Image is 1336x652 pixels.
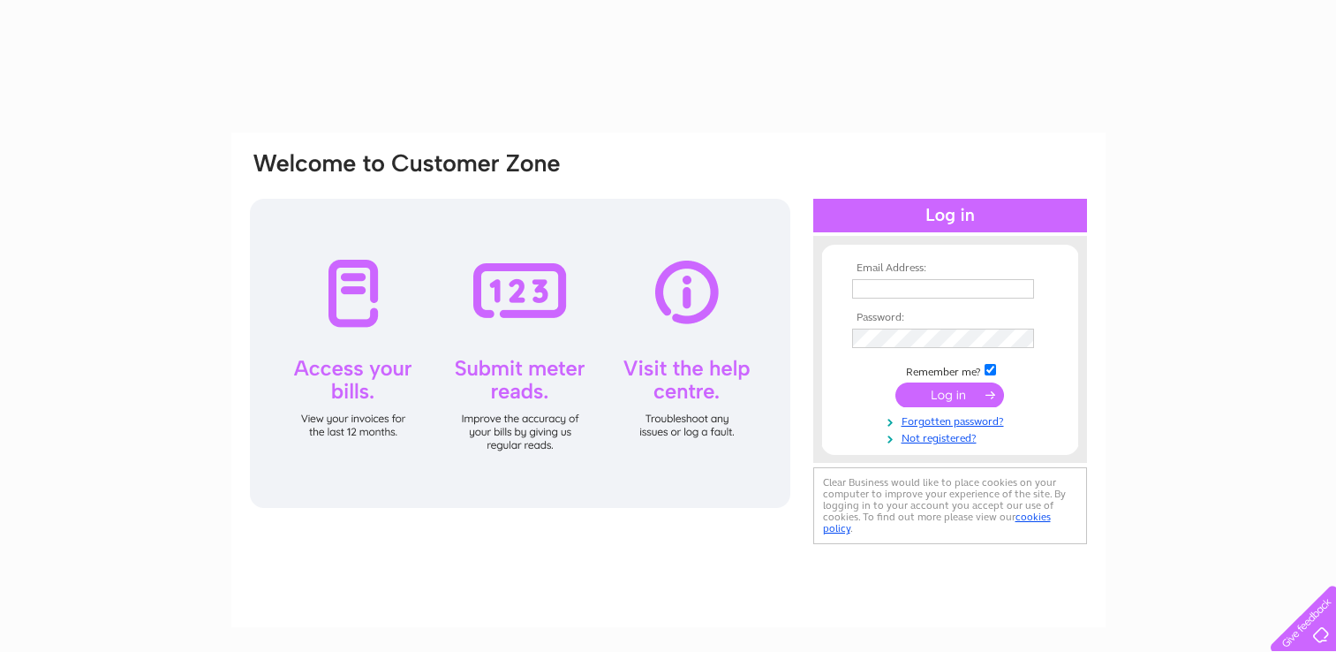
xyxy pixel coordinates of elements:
a: Forgotten password? [852,412,1053,428]
td: Remember me? [848,361,1053,379]
a: Not registered? [852,428,1053,445]
a: cookies policy [823,511,1051,534]
div: Clear Business would like to place cookies on your computer to improve your experience of the sit... [813,467,1087,544]
th: Email Address: [848,262,1053,275]
input: Submit [895,383,1004,407]
th: Password: [848,312,1053,324]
